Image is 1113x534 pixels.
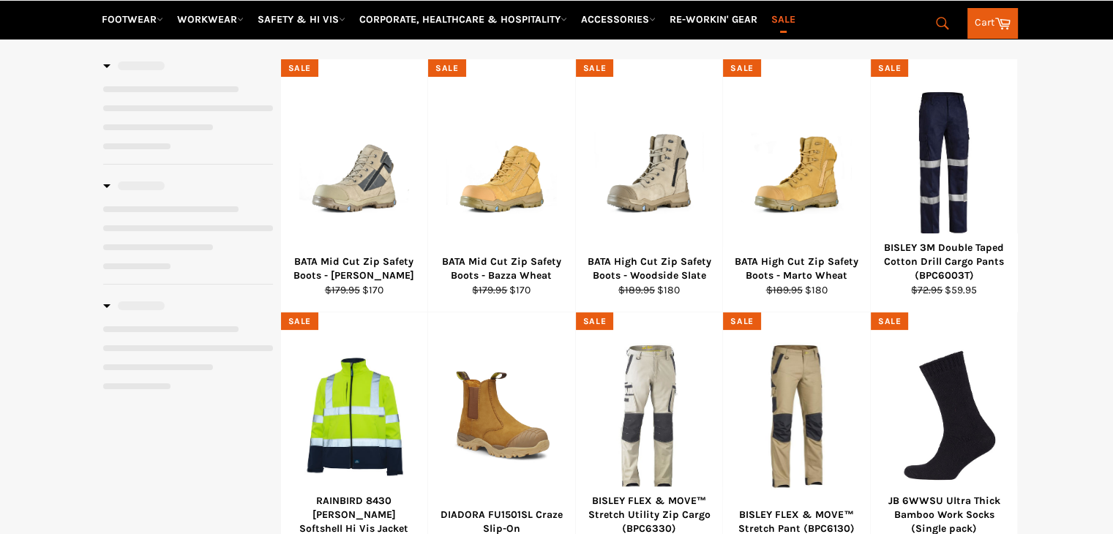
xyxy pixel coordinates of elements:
a: BISLEY BPC6003T 3M Double Taped Cotton Drill Cargo Pants - Workin' Gear BISLEY 3M Double Taped Co... [870,59,1018,312]
div: BISLEY 3M Double Taped Cotton Drill Cargo Pants (BPC6003T) [880,241,1008,283]
div: $180 [585,283,713,297]
img: BISLEY FLEX & MOVE™ Stretch Pant (BPC6130) - Workin' Gear [741,343,852,490]
a: ACCESSORIES [575,7,662,32]
div: BATA High Cut Zip Safety Boots - Marto Wheat [732,255,861,283]
s: $179.95 [472,284,507,296]
img: RAINBIRD 8430 Landy Softshell Hi Vis Jacket - Workin' Gear [299,334,410,499]
div: BATA High Cut Zip Safety Boots - Woodside Slate [585,255,713,283]
img: BATA Mid Cut Zip Safety Boots - Bazza Wheat - Workin' Gear [446,108,557,219]
div: $170 [438,283,566,297]
div: Sale [281,312,318,331]
div: $170 [290,283,419,297]
a: BATA High Cut Zip Safety Boots - Marto Wheat - Workin' Gear BATA High Cut Zip Safety Boots - Mart... [722,59,870,312]
div: Sale [576,59,613,78]
div: $59.95 [880,283,1008,297]
img: BATA High Cut Zip Safety Boots - Woodside Slate - Workin' Gear [594,108,705,219]
div: BATA Mid Cut Zip Safety Boots - Bazza Wheat [438,255,566,283]
s: $189.95 [618,284,655,296]
img: JB 6WWSU Ultra Thick Bamboo Work Socks (Single pack) - Workin' Gear [889,349,1000,484]
div: Sale [281,59,318,78]
div: Sale [871,312,908,331]
img: BISLEY BPC6003T 3M Double Taped Cotton Drill Cargo Pants - Workin' Gear [889,90,1000,237]
div: Sale [428,59,465,78]
img: BISLEY FLEX & MOVE™ Stretch Utility Zip Cargo (BPC6330) - Workin' Gear [594,343,705,490]
a: FOOTWEAR [96,7,169,32]
img: BATA Mid Cut Zip Safety Boots - Roy Slate - Workin' Gear [299,108,410,219]
a: SALE [765,7,801,32]
a: CORPORATE, HEALTHCARE & HOSPITALITY [353,7,573,32]
img: DIADORA FU1501SL Craze Slip-On - Workin' Gear [446,361,557,472]
s: $72.95 [911,284,943,296]
s: $189.95 [766,284,803,296]
div: Sale [723,59,760,78]
div: $180 [732,283,861,297]
img: BATA High Cut Zip Safety Boots - Marto Wheat - Workin' Gear [741,108,852,219]
a: BATA Mid Cut Zip Safety Boots - Roy Slate - Workin' Gear BATA Mid Cut Zip Safety Boots - [PERSON_... [280,59,428,312]
a: BATA High Cut Zip Safety Boots - Woodside Slate - Workin' Gear BATA High Cut Zip Safety Boots - W... [575,59,723,312]
div: Sale [723,312,760,331]
a: SAFETY & HI VIS [252,7,351,32]
s: $179.95 [325,284,360,296]
div: BATA Mid Cut Zip Safety Boots - [PERSON_NAME] [290,255,419,283]
a: RE-WORKIN' GEAR [664,7,763,32]
a: Cart [967,8,1018,39]
a: BATA Mid Cut Zip Safety Boots - Bazza Wheat - Workin' Gear BATA Mid Cut Zip Safety Boots - Bazza ... [427,59,575,312]
a: WORKWEAR [171,7,250,32]
div: Sale [576,312,613,331]
div: Sale [871,59,908,78]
